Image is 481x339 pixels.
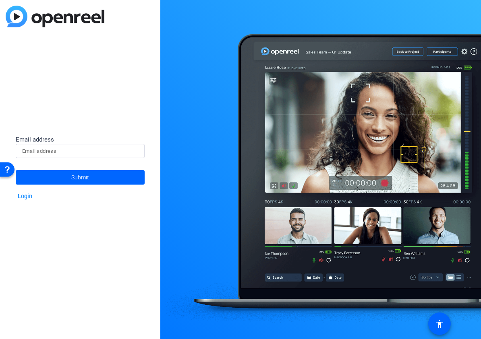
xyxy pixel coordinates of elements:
button: Submit [16,170,145,185]
img: blue-gradient.svg [6,6,104,27]
mat-icon: accessibility [435,319,444,329]
a: Login [18,193,32,200]
input: Email address [22,146,138,156]
span: Submit [71,167,89,187]
span: Email address [16,136,54,143]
